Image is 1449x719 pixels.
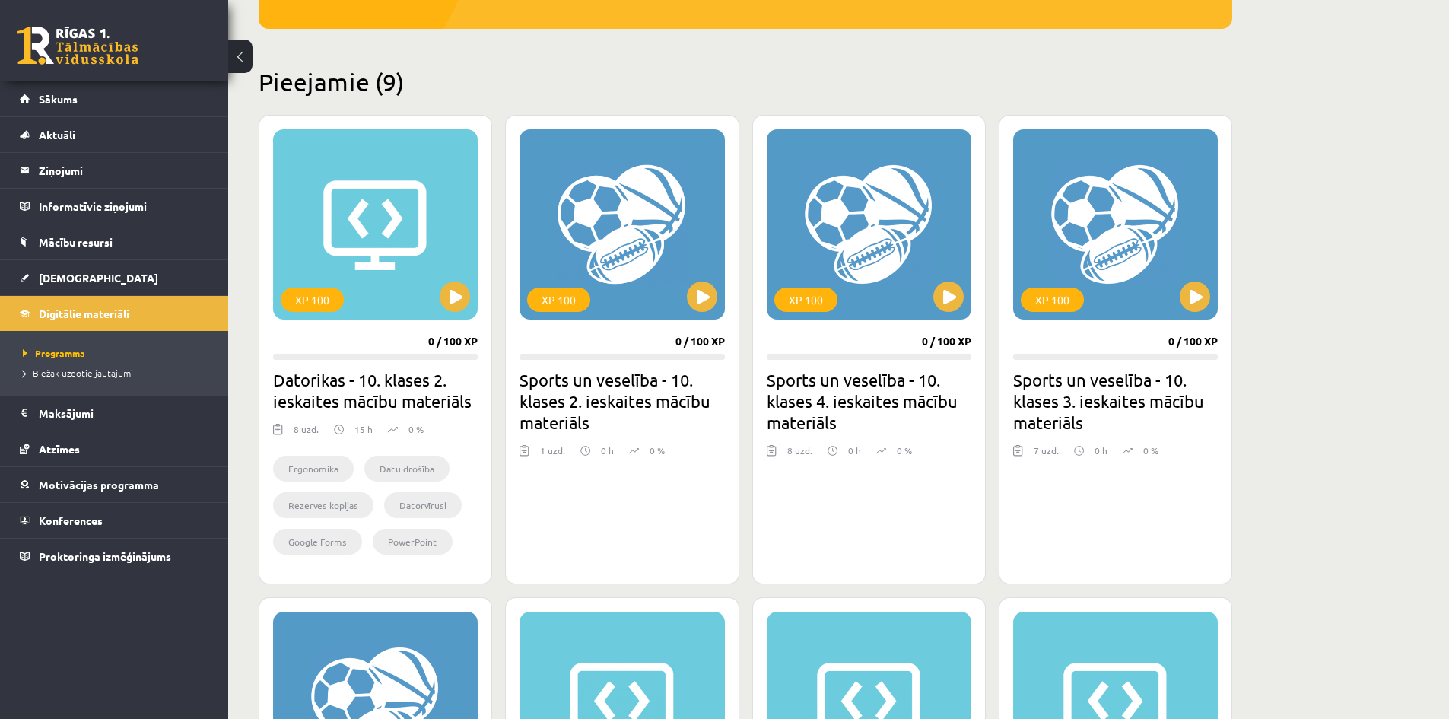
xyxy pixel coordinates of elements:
div: 8 uzd. [294,422,319,445]
a: Mācību resursi [20,224,209,259]
span: Digitālie materiāli [39,307,129,320]
a: Aktuāli [20,117,209,152]
h2: Datorikas - 10. klases 2. ieskaites mācību materiāls [273,369,478,412]
a: Biežāk uzdotie jautājumi [23,366,213,380]
a: Rīgas 1. Tālmācības vidusskola [17,27,138,65]
li: Google Forms [273,529,362,555]
span: Biežāk uzdotie jautājumi [23,367,133,379]
a: [DEMOGRAPHIC_DATA] [20,260,209,295]
li: PowerPoint [373,529,453,555]
p: 15 h [354,422,373,436]
h2: Sports un veselība - 10. klases 2. ieskaites mācību materiāls [520,369,724,433]
span: Proktoringa izmēģinājums [39,549,171,563]
span: Atzīmes [39,442,80,456]
p: 0 % [1143,444,1158,457]
h2: Sports un veselība - 10. klases 4. ieskaites mācību materiāls [767,369,971,433]
span: Mācību resursi [39,235,113,249]
div: 1 uzd. [540,444,565,466]
p: 0 h [848,444,861,457]
li: Ergonomika [273,456,354,482]
a: Sākums [20,81,209,116]
li: Rezerves kopijas [273,492,373,518]
a: Maksājumi [20,396,209,431]
span: Sākums [39,92,78,106]
div: 7 uzd. [1034,444,1059,466]
li: Datu drošība [364,456,450,482]
p: 0 % [897,444,912,457]
a: Atzīmes [20,431,209,466]
legend: Informatīvie ziņojumi [39,189,209,224]
span: Aktuāli [39,128,75,142]
span: Konferences [39,514,103,527]
span: Programma [23,347,85,359]
a: Programma [23,346,213,360]
div: XP 100 [527,288,590,312]
p: 0 h [1095,444,1107,457]
legend: Maksājumi [39,396,209,431]
p: 0 % [650,444,665,457]
div: 8 uzd. [787,444,812,466]
a: Proktoringa izmēģinājums [20,539,209,574]
a: Konferences [20,503,209,538]
p: 0 % [408,422,424,436]
a: Informatīvie ziņojumi [20,189,209,224]
a: Ziņojumi [20,153,209,188]
div: XP 100 [281,288,344,312]
legend: Ziņojumi [39,153,209,188]
div: XP 100 [774,288,837,312]
span: Motivācijas programma [39,478,159,492]
div: XP 100 [1021,288,1084,312]
p: 0 h [601,444,614,457]
li: Datorvīrusi [384,492,462,518]
a: Motivācijas programma [20,467,209,502]
span: [DEMOGRAPHIC_DATA] [39,271,158,285]
a: Digitālie materiāli [20,296,209,331]
h2: Sports un veselība - 10. klases 3. ieskaites mācību materiāls [1013,369,1218,433]
h2: Pieejamie (9) [259,67,1232,97]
